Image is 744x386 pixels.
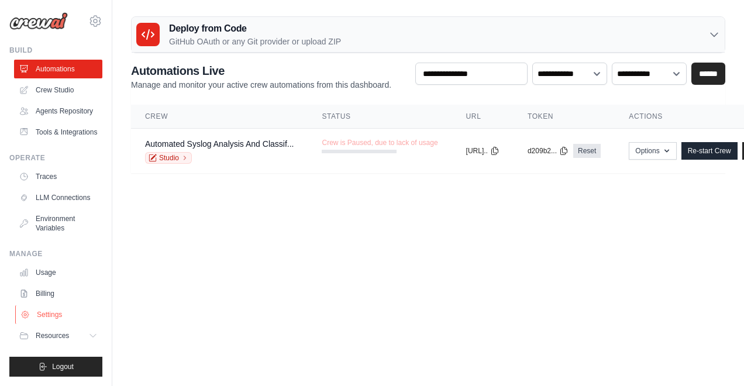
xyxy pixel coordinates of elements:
div: Operate [9,153,102,163]
th: Crew [131,105,308,129]
button: Resources [14,326,102,345]
a: Usage [14,263,102,282]
div: Manage [9,249,102,259]
button: d209b2... [528,146,569,156]
a: Reset [573,144,601,158]
h3: Deploy from Code [169,22,341,36]
button: Options [629,142,676,160]
span: Resources [36,331,69,340]
button: Logout [9,357,102,377]
span: Logout [52,362,74,371]
a: Tools & Integrations [14,123,102,142]
p: GitHub OAuth or any Git provider or upload ZIP [169,36,341,47]
span: Crew is Paused, due to lack of usage [322,138,438,147]
h2: Automations Live [131,63,391,79]
img: Logo [9,12,68,30]
p: Manage and monitor your active crew automations from this dashboard. [131,79,391,91]
div: Build [9,46,102,55]
a: Billing [14,284,102,303]
a: Traces [14,167,102,186]
th: Status [308,105,452,129]
a: Re-start Crew [681,142,738,160]
th: URL [452,105,514,129]
a: Automated Syslog Analysis And Classif... [145,139,294,149]
iframe: Chat Widget [686,330,744,386]
a: Settings [15,305,104,324]
a: Studio [145,152,192,164]
a: LLM Connections [14,188,102,207]
a: Crew Studio [14,81,102,99]
th: Token [514,105,615,129]
a: Environment Variables [14,209,102,237]
a: Agents Repository [14,102,102,120]
a: Automations [14,60,102,78]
